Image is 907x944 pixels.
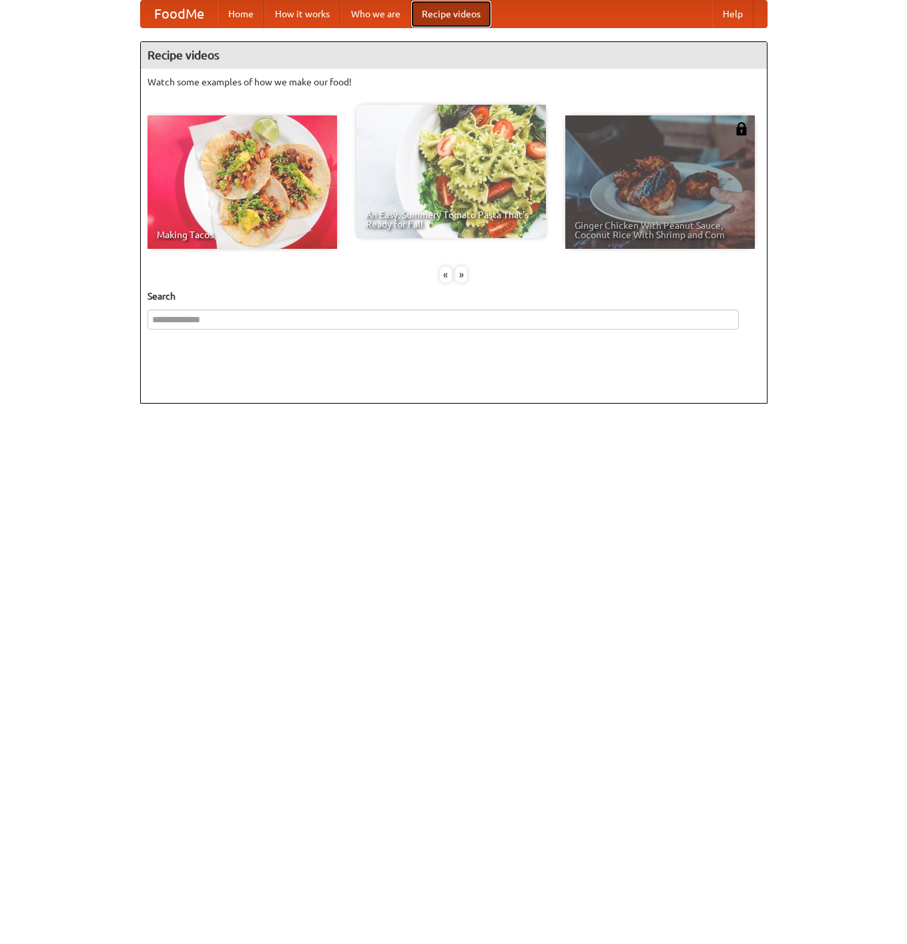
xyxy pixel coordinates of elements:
a: Making Tacos [147,115,337,249]
h4: Recipe videos [141,42,767,69]
a: Who we are [340,1,411,27]
a: FoodMe [141,1,218,27]
a: How it works [264,1,340,27]
a: Home [218,1,264,27]
a: Help [712,1,753,27]
h5: Search [147,290,760,303]
a: An Easy, Summery Tomato Pasta That's Ready for Fall [356,105,546,238]
span: An Easy, Summery Tomato Pasta That's Ready for Fall [366,210,537,229]
div: « [440,266,452,283]
a: Recipe videos [411,1,491,27]
span: Making Tacos [157,230,328,240]
div: » [455,266,467,283]
img: 483408.png [735,122,748,135]
p: Watch some examples of how we make our food! [147,75,760,89]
